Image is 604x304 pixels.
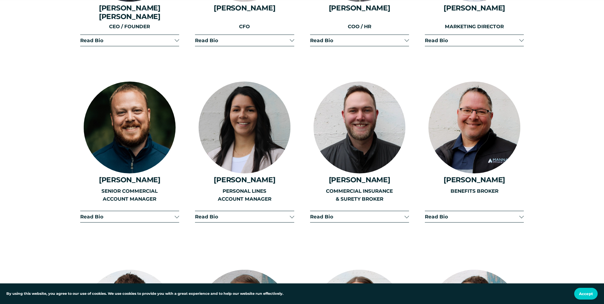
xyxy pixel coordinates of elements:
[425,35,524,46] button: Read Bio
[80,35,179,46] button: Read Bio
[425,187,524,195] p: BENEFITS BROKER
[80,176,179,184] h4: [PERSON_NAME]
[310,23,409,31] p: COO / HR
[80,187,179,203] p: SENIOR COMMERCIAL ACCOUNT MANAGER
[6,291,283,297] p: By using this website, you agree to our use of cookies. We use cookies to provide you with a grea...
[425,211,524,222] button: Read Bio
[310,4,409,12] h4: [PERSON_NAME]
[574,288,598,300] button: Accept
[310,211,409,222] button: Read Bio
[310,35,409,46] button: Read Bio
[80,4,179,20] h4: [PERSON_NAME] [PERSON_NAME]
[195,4,294,12] h4: [PERSON_NAME]
[80,37,175,43] span: Read Bio
[425,4,524,12] h4: [PERSON_NAME]
[310,176,409,184] h4: [PERSON_NAME]
[195,176,294,184] h4: [PERSON_NAME]
[195,35,294,46] button: Read Bio
[310,187,409,203] p: COMMERCIAL INSURANCE & SURETY BROKER
[310,214,405,220] span: Read Bio
[80,211,179,222] button: Read Bio
[80,214,175,220] span: Read Bio
[195,211,294,222] button: Read Bio
[195,37,289,43] span: Read Bio
[425,214,519,220] span: Read Bio
[579,291,593,296] span: Accept
[195,187,294,203] p: PERSONAL LINES ACCOUNT MANAGER
[425,37,519,43] span: Read Bio
[425,23,524,31] p: MARKETING DIRECTOR
[195,23,294,31] p: CFO
[80,23,179,31] p: CEO / FOUNDER
[195,214,289,220] span: Read Bio
[425,176,524,184] h4: [PERSON_NAME]
[310,37,405,43] span: Read Bio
